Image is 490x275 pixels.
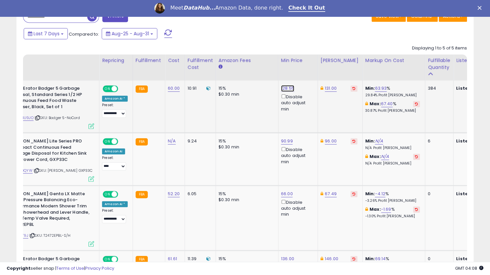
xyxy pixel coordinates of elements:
b: Max: [370,206,381,212]
a: 61.61 [168,256,177,262]
div: Fulfillment [136,57,162,64]
span: ON [103,192,112,197]
b: Listed Price: [456,191,486,197]
a: Privacy Policy [85,265,114,271]
small: FBA [136,85,148,93]
a: -1.69 [381,206,391,213]
div: $0.30 min [219,91,273,97]
small: Amazon Fees. [219,64,222,70]
a: 136.00 [281,256,294,262]
b: InSinkErator Badger 5 Garbage Disposal, Standard Series 1/2 HP Continuous Feed Food Waste Dispose... [10,85,90,111]
b: Min: [365,191,375,197]
a: 131.00 [325,85,337,92]
p: -3.26% Profit [PERSON_NAME] [365,199,420,203]
a: 67.40 [381,101,393,107]
span: OFF [117,139,128,144]
div: % [365,206,420,219]
div: Amazon AI * [102,201,128,207]
div: Amazon Fees [219,57,275,64]
div: Preset: [102,103,128,118]
a: 66.00 [281,191,293,197]
b: [PERSON_NAME] Genta LX Matte Black Pressure Balancing Eco-Performance Modern Shower Trim with Sho... [10,191,90,229]
div: 0 [428,191,448,197]
div: Repricing [102,57,130,64]
span: 2025-09-8 04:08 GMT [455,265,483,271]
div: 9.24 [188,138,211,144]
div: Close [477,6,484,10]
a: Terms of Use [56,265,84,271]
a: 60.00 [168,85,180,92]
div: 384 [428,85,448,91]
a: 96.00 [325,138,337,144]
div: Amazon AI * [102,96,128,102]
th: The percentage added to the cost of goods (COGS) that forms the calculator for Min & Max prices. [362,54,425,80]
b: Min: [365,85,375,91]
span: ON [103,139,112,144]
img: Profile image for Georgie [154,3,165,14]
small: FBA [136,138,148,145]
span: Compared to: [69,31,99,37]
b: Max: [370,101,381,107]
div: $0.30 min [219,144,273,150]
div: Fulfillment Cost [188,57,213,71]
div: % [365,191,420,203]
a: N/A [168,138,176,144]
span: Last 7 Days [34,30,60,37]
span: Aug-25 - Aug-31 [112,30,149,37]
p: 30.87% Profit [PERSON_NAME] [365,108,420,113]
a: 63.93 [375,85,387,92]
div: 15% [219,85,273,91]
i: DataHub... [183,5,215,11]
div: 6.05 [188,191,211,197]
p: N/A Profit [PERSON_NAME] [365,161,420,166]
div: Preset: [102,208,128,223]
a: -4.12 [375,191,385,197]
strong: Copyright [7,265,31,271]
span: OFF [117,192,128,197]
div: Cost [168,57,182,64]
div: Disable auto adjust min [281,146,313,165]
div: 15% [219,191,273,197]
div: Preset: [102,156,128,170]
b: Listed Price: [456,138,486,144]
button: Aug-25 - Aug-31 [102,28,157,39]
p: 29.84% Profit [PERSON_NAME] [365,93,420,98]
div: Markup on Cost [365,57,422,64]
a: 67.49 [325,191,337,197]
div: seller snap | | [7,265,114,272]
a: 69.14 [375,256,386,262]
div: % [365,101,420,113]
a: 128.55 [281,85,294,92]
b: Listed Price: [456,85,486,91]
div: Disable auto adjust min [281,199,313,218]
b: Min: [365,256,375,262]
button: Last 7 Days [24,28,68,39]
span: | SKU: T2472EPBL-S/H [29,233,70,238]
a: 90.99 [281,138,293,144]
a: Check It Out [288,5,325,12]
div: Displaying 1 to 5 of 5 items [412,45,467,51]
a: 52.20 [168,191,180,197]
span: ON [103,86,112,92]
div: Min Price [281,57,315,64]
p: -1.30% Profit [PERSON_NAME] [365,214,420,219]
div: % [365,85,420,98]
p: N/A Profit [PERSON_NAME] [365,146,420,150]
a: N/A [381,153,389,160]
div: 6 [428,138,448,144]
small: FBA [136,191,148,198]
div: Fulfillable Quantity [428,57,451,71]
div: Meet Amazon Data, done right. [170,5,283,11]
div: [PERSON_NAME] [321,57,360,64]
span: OFF [117,86,128,92]
b: [PERSON_NAME] Lite Series PRO Compact Continuous Feed Garbage Disposal for Kitchen Sink with Powe... [10,138,90,164]
div: Amazon AI [102,148,125,154]
b: Max: [370,153,381,160]
a: N/A [375,138,383,144]
div: 10.91 [188,85,211,91]
span: | SKU: Badger 5-NoCord [35,115,80,120]
div: Disable auto adjust min [281,93,313,112]
b: Listed Price: [456,256,486,262]
div: $0.30 min [219,197,273,203]
a: 146.00 [325,256,338,262]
